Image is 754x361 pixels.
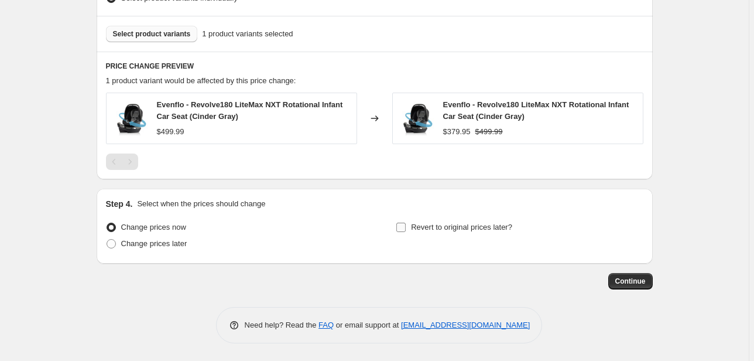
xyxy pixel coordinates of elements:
[334,321,401,329] span: or email support at
[106,62,643,71] h6: PRICE CHANGE PREVIEW
[157,126,184,138] div: $499.99
[318,321,334,329] a: FAQ
[112,101,148,136] img: evenflo-revolve180-litemax-nxt-rotational-infant-car-seat-cinder-gray-1161537304_80x.jpg
[475,126,503,138] strike: $499.99
[106,26,198,42] button: Select product variants
[157,100,343,121] span: Evenflo - Revolve180 LiteMax NXT Rotational Infant Car Seat (Cinder Gray)
[113,29,191,39] span: Select product variants
[121,223,186,231] span: Change prices now
[106,154,138,170] nav: Pagination
[106,198,133,210] h2: Step 4.
[202,28,293,40] span: 1 product variants selected
[443,100,629,121] span: Evenflo - Revolve180 LiteMax NXT Rotational Infant Car Seat (Cinder Gray)
[443,126,471,138] div: $379.95
[615,277,646,286] span: Continue
[106,76,296,85] span: 1 product variant would be affected by this price change:
[121,239,187,248] span: Change prices later
[411,223,512,231] span: Revert to original prices later?
[137,198,265,210] p: Select when the prices should change
[401,321,530,329] a: [EMAIL_ADDRESS][DOMAIN_NAME]
[245,321,319,329] span: Need help? Read the
[608,273,653,290] button: Continue
[399,101,434,136] img: evenflo-revolve180-litemax-nxt-rotational-infant-car-seat-cinder-gray-1161537304_80x.jpg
